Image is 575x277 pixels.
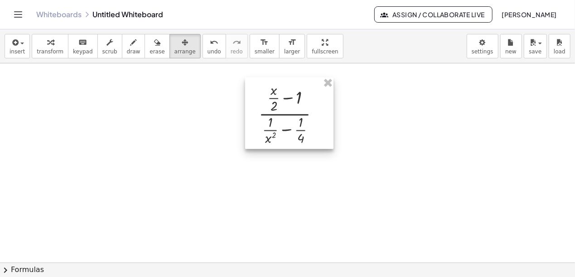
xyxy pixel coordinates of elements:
button: new [500,34,522,58]
span: insert [10,48,25,55]
i: keyboard [78,37,87,48]
i: format_size [260,37,269,48]
a: Whiteboards [36,10,82,19]
span: smaller [255,48,275,55]
span: larger [284,48,300,55]
button: arrange [169,34,201,58]
span: keypad [73,48,93,55]
span: load [554,48,565,55]
button: format_sizelarger [279,34,305,58]
span: draw [127,48,140,55]
button: load [549,34,570,58]
span: erase [150,48,164,55]
i: format_size [288,37,296,48]
span: scrub [102,48,117,55]
button: Assign / Collaborate Live [374,6,493,23]
span: settings [472,48,493,55]
button: save [524,34,547,58]
span: fullscreen [312,48,338,55]
span: new [505,48,517,55]
span: Assign / Collaborate Live [382,10,485,19]
button: keyboardkeypad [68,34,98,58]
button: undoundo [203,34,226,58]
span: [PERSON_NAME] [502,10,557,19]
span: arrange [174,48,196,55]
button: insert [5,34,30,58]
i: redo [232,37,241,48]
button: settings [467,34,498,58]
button: [PERSON_NAME] [494,6,564,23]
button: format_sizesmaller [250,34,280,58]
span: save [529,48,541,55]
button: fullscreen [307,34,343,58]
button: redoredo [226,34,248,58]
button: scrub [97,34,122,58]
button: Toggle navigation [11,7,25,22]
span: undo [208,48,221,55]
span: transform [37,48,63,55]
button: transform [32,34,68,58]
i: undo [210,37,218,48]
span: redo [231,48,243,55]
button: erase [145,34,169,58]
button: draw [122,34,145,58]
